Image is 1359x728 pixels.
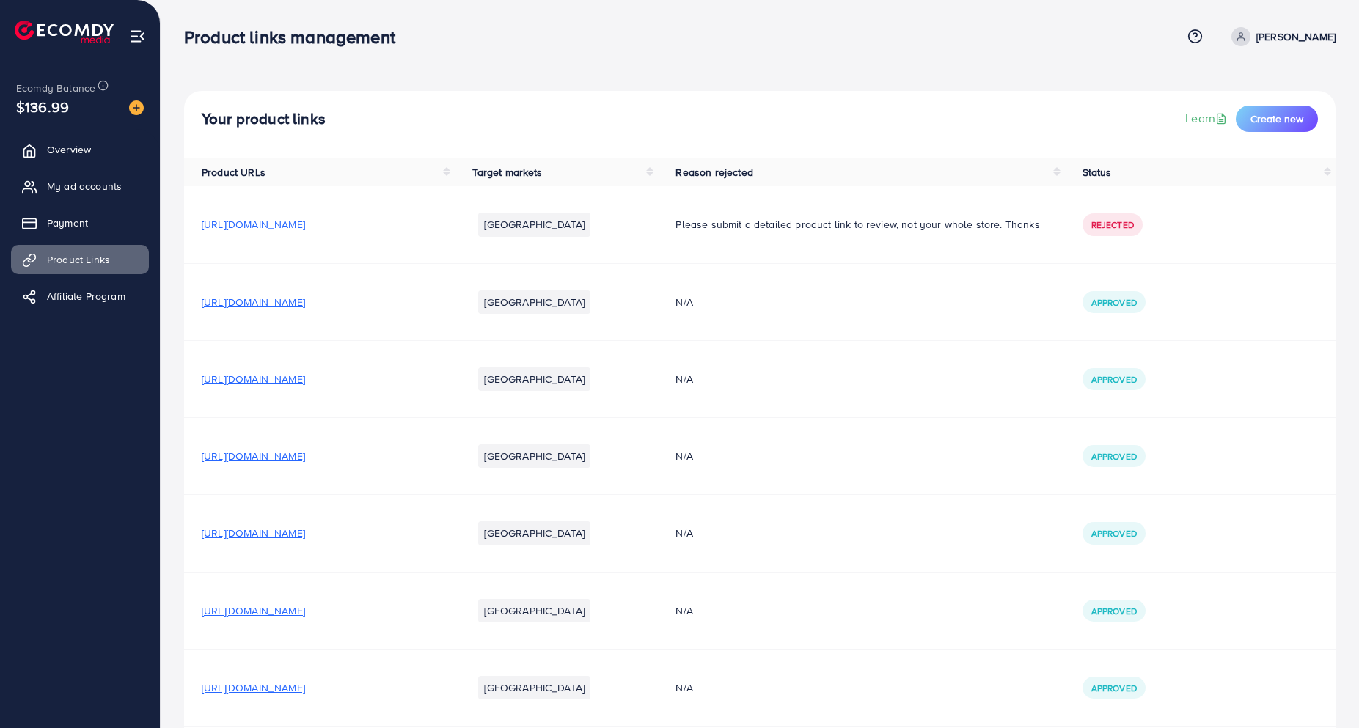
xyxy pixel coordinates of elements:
[202,217,305,232] span: [URL][DOMAIN_NAME]
[675,372,692,386] span: N/A
[1226,27,1336,46] a: [PERSON_NAME]
[202,449,305,463] span: [URL][DOMAIN_NAME]
[675,216,1047,233] p: Please submit a detailed product link to review, not your whole store. Thanks
[202,165,265,180] span: Product URLs
[184,26,407,48] h3: Product links management
[202,110,326,128] h4: Your product links
[675,680,692,695] span: N/A
[1091,450,1137,463] span: Approved
[11,245,149,274] a: Product Links
[202,680,305,695] span: [URL][DOMAIN_NAME]
[11,172,149,201] a: My ad accounts
[202,372,305,386] span: [URL][DOMAIN_NAME]
[47,216,88,230] span: Payment
[129,100,144,115] img: image
[202,603,305,618] span: [URL][DOMAIN_NAME]
[47,289,125,304] span: Affiliate Program
[202,526,305,540] span: [URL][DOMAIN_NAME]
[1185,110,1230,127] a: Learn
[478,290,590,314] li: [GEOGRAPHIC_DATA]
[11,282,149,311] a: Affiliate Program
[478,444,590,468] li: [GEOGRAPHIC_DATA]
[1091,527,1137,540] span: Approved
[1256,28,1336,45] p: [PERSON_NAME]
[1091,682,1137,694] span: Approved
[1297,662,1348,717] iframe: Chat
[129,28,146,45] img: menu
[472,165,542,180] span: Target markets
[675,603,692,618] span: N/A
[11,208,149,238] a: Payment
[478,521,590,545] li: [GEOGRAPHIC_DATA]
[675,165,752,180] span: Reason rejected
[47,179,122,194] span: My ad accounts
[202,295,305,309] span: [URL][DOMAIN_NAME]
[675,526,692,540] span: N/A
[1250,111,1303,126] span: Create new
[11,135,149,164] a: Overview
[16,81,95,95] span: Ecomdy Balance
[478,213,590,236] li: [GEOGRAPHIC_DATA]
[15,21,114,43] img: logo
[1091,373,1137,386] span: Approved
[675,449,692,463] span: N/A
[47,252,110,267] span: Product Links
[478,676,590,699] li: [GEOGRAPHIC_DATA]
[1083,165,1112,180] span: Status
[478,599,590,622] li: [GEOGRAPHIC_DATA]
[47,142,91,157] span: Overview
[675,295,692,309] span: N/A
[16,96,69,117] span: $136.99
[1091,605,1137,617] span: Approved
[1091,218,1134,231] span: Rejected
[478,367,590,391] li: [GEOGRAPHIC_DATA]
[1091,296,1137,309] span: Approved
[1236,106,1318,132] button: Create new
